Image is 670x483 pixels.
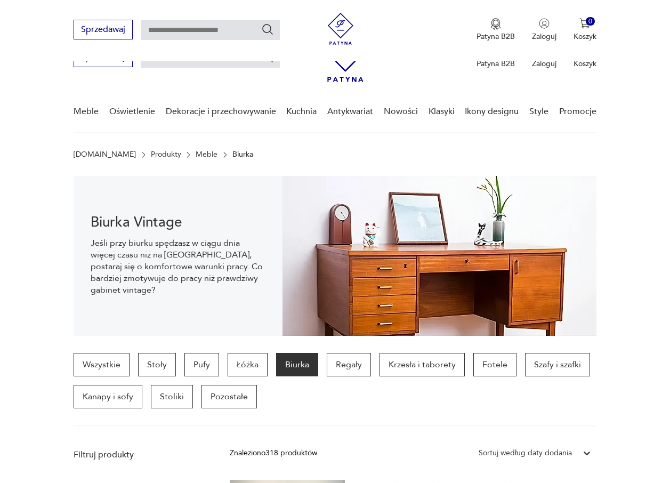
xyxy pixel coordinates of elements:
[230,447,317,459] div: Znaleziono 318 produktów
[465,91,519,132] a: Ikony designu
[477,18,515,42] a: Ikona medaluPatyna B2B
[559,91,596,132] a: Promocje
[525,353,590,376] a: Szafy i szafki
[586,17,595,26] div: 0
[490,18,501,30] img: Ikona medalu
[91,216,265,229] h1: Biurka Vintage
[327,353,371,376] a: Regały
[201,385,257,408] a: Pozostałe
[429,91,455,132] a: Klasyki
[574,31,596,42] p: Koszyk
[74,27,133,34] a: Sprzedawaj
[477,59,515,69] p: Patyna B2B
[74,353,130,376] a: Wszystkie
[261,23,274,36] button: Szukaj
[196,150,217,159] a: Meble
[479,447,572,459] div: Sortuj według daty dodania
[380,353,465,376] a: Krzesła i taborety
[184,353,219,376] a: Pufy
[138,353,176,376] a: Stoły
[532,31,556,42] p: Zaloguj
[74,150,136,159] a: [DOMAIN_NAME]
[232,150,253,159] p: Biurka
[477,31,515,42] p: Patyna B2B
[109,91,155,132] a: Oświetlenie
[539,18,550,29] img: Ikonka użytkownika
[282,176,596,336] img: 217794b411677fc89fd9d93ef6550404.webp
[276,353,318,376] a: Biurka
[74,385,142,408] a: Kanapy i sofy
[325,13,357,45] img: Patyna - sklep z meblami i dekoracjami vintage
[473,353,516,376] a: Fotele
[532,59,556,69] p: Zaloguj
[574,59,596,69] p: Koszyk
[579,18,590,29] img: Ikona koszyka
[327,91,373,132] a: Antykwariat
[532,18,556,42] button: Zaloguj
[166,91,276,132] a: Dekoracje i przechowywanie
[74,91,99,132] a: Meble
[91,237,265,296] p: Jeśli przy biurku spędzasz w ciągu dnia więcej czasu niż na [GEOGRAPHIC_DATA], postaraj się o kom...
[477,18,515,42] button: Patyna B2B
[286,91,317,132] a: Kuchnia
[74,54,133,62] a: Sprzedawaj
[384,91,418,132] a: Nowości
[74,449,204,461] p: Filtruj produkty
[574,18,596,42] button: 0Koszyk
[529,91,548,132] a: Style
[228,353,268,376] a: Łóżka
[74,20,133,39] button: Sprzedawaj
[151,385,193,408] a: Stoliki
[151,150,181,159] a: Produkty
